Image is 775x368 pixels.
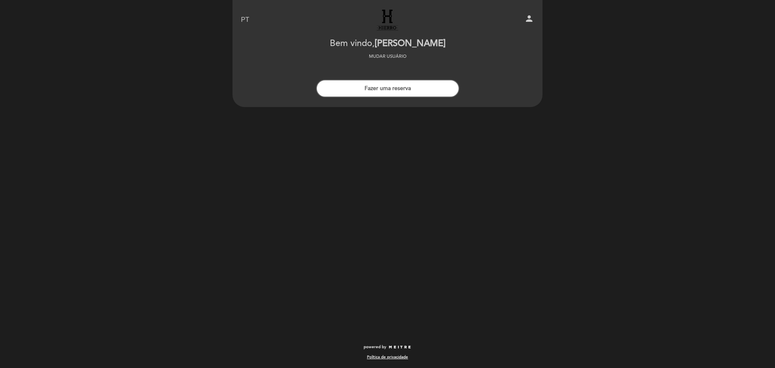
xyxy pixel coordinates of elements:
[524,14,534,26] button: person
[367,354,408,360] a: Política de privacidade
[330,39,446,48] h2: Bem vindo,
[337,9,438,31] a: Hierro [GEOGRAPHIC_DATA]
[388,345,411,349] img: MEITRE
[367,53,409,60] button: Mudar usuário
[316,80,459,97] button: Fazer uma reserva
[364,344,411,350] a: powered by
[364,344,386,350] span: powered by
[375,38,446,49] span: [PERSON_NAME]
[524,14,534,23] i: person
